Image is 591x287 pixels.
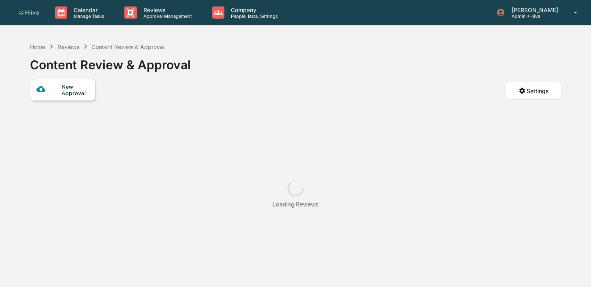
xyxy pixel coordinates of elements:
[19,11,39,15] img: logo
[224,13,282,19] p: People, Data, Settings
[67,6,108,13] p: Calendar
[30,43,45,50] div: Home
[505,13,562,19] p: Admin • Hiive
[62,83,89,96] div: New Approval
[137,6,196,13] p: Reviews
[137,13,196,19] p: Approval Management
[92,43,164,50] div: Content Review & Approval
[273,200,319,208] div: Loading Reviews
[67,13,108,19] p: Manage Tasks
[505,82,562,100] button: Settings
[58,43,79,50] div: Reviews
[30,51,191,72] div: Content Review & Approval
[224,6,282,13] p: Company
[505,6,562,13] p: [PERSON_NAME]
